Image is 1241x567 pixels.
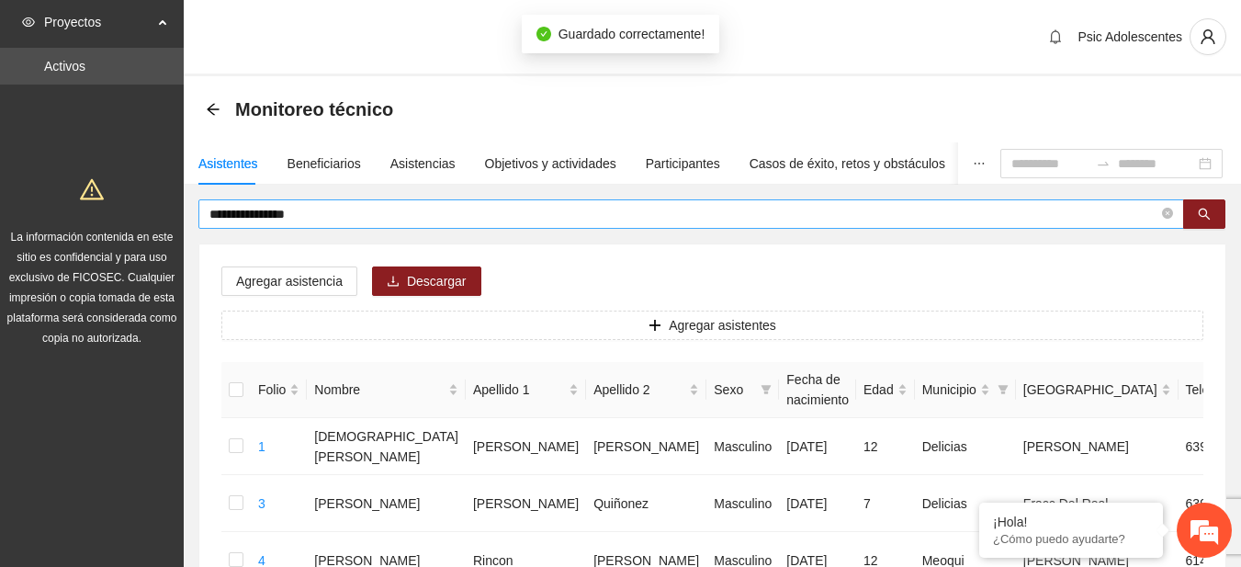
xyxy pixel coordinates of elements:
span: Apellido 2 [593,380,685,400]
span: download [387,275,400,289]
span: plus [649,319,661,334]
span: La información contenida en este sitio es confidencial y para uso exclusivo de FICOSEC. Cualquier... [7,231,177,345]
td: [PERSON_NAME] [307,475,466,532]
span: Agregar asistentes [669,315,776,335]
div: Participantes [646,153,720,174]
span: filter [757,376,775,403]
span: search [1198,208,1211,222]
span: Agregar asistencia [236,271,343,291]
th: Apellido 2 [586,362,706,418]
span: filter [761,384,772,395]
button: Agregar asistencia [221,266,357,296]
a: Activos [44,59,85,74]
textarea: Escriba su mensaje y pulse “Intro” [9,374,350,438]
th: Fecha de nacimiento [779,362,856,418]
span: check-circle [536,27,551,41]
a: 3 [258,496,265,511]
div: Chatee con nosotros ahora [96,94,309,118]
th: Apellido 1 [466,362,586,418]
td: [PERSON_NAME] [586,418,706,475]
span: Apellido 1 [473,380,565,400]
span: filter [998,384,1009,395]
div: ¡Hola! [993,515,1149,529]
span: to [1096,156,1111,171]
span: warning [80,177,104,201]
td: 12 [856,418,915,475]
td: [DATE] [779,475,856,532]
a: 1 [258,439,265,454]
td: Fracc Del Real [1016,475,1179,532]
span: user [1190,28,1225,45]
span: Municipio [922,380,976,400]
span: Monitoreo técnico [235,95,393,124]
span: Proyectos [44,4,152,40]
span: Edad [863,380,894,400]
span: bell [1042,29,1069,44]
span: eye [22,16,35,28]
td: [PERSON_NAME] [1016,418,1179,475]
span: Estamos en línea. [107,181,254,367]
div: Objetivos y actividades [485,153,616,174]
td: Delicias [915,418,1016,475]
th: Nombre [307,362,466,418]
td: 7 [856,475,915,532]
td: [DEMOGRAPHIC_DATA][PERSON_NAME] [307,418,466,475]
span: Guardado correctamente! [558,27,705,41]
th: Folio [251,362,307,418]
span: swap-right [1096,156,1111,171]
div: Asistentes [198,153,258,174]
th: Municipio [915,362,1016,418]
span: Sexo [714,380,753,400]
td: [PERSON_NAME] [466,418,586,475]
span: ellipsis [973,157,986,170]
p: ¿Cómo puedo ayudarte? [993,532,1149,546]
span: arrow-left [206,102,220,117]
th: Edad [856,362,915,418]
button: downloadDescargar [372,266,481,296]
span: close-circle [1162,206,1173,223]
div: Beneficiarios [288,153,361,174]
span: Folio [258,380,286,400]
td: Masculino [706,475,779,532]
td: [PERSON_NAME] [466,475,586,532]
div: Casos de éxito, retos y obstáculos [750,153,945,174]
span: [GEOGRAPHIC_DATA] [1023,380,1157,400]
button: ellipsis [958,142,1000,185]
span: Nombre [314,380,445,400]
span: close-circle [1162,208,1173,219]
span: Descargar [407,271,467,291]
span: filter [994,376,1012,403]
button: bell [1041,22,1070,51]
button: search [1183,199,1225,229]
div: Asistencias [390,153,456,174]
div: Back [206,102,220,118]
div: Minimizar ventana de chat en vivo [301,9,345,53]
td: [DATE] [779,418,856,475]
button: user [1190,18,1226,55]
span: Psic Adolescentes [1077,29,1182,44]
td: Masculino [706,418,779,475]
button: plusAgregar asistentes [221,311,1203,340]
th: Colonia [1016,362,1179,418]
td: Delicias [915,475,1016,532]
td: Quiñonez [586,475,706,532]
